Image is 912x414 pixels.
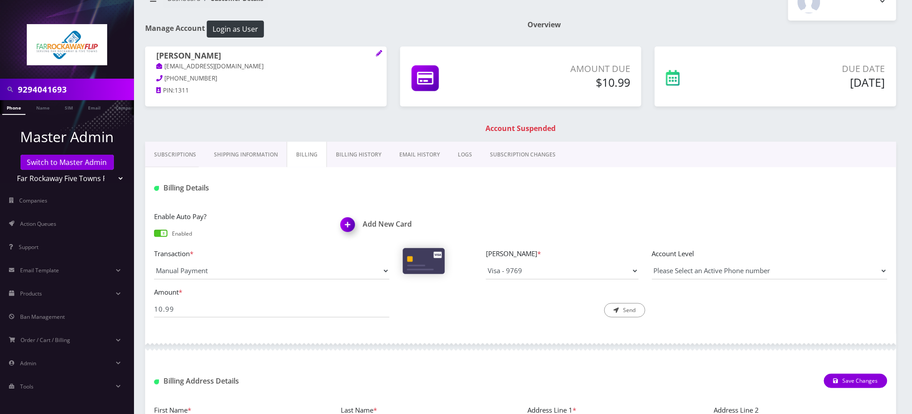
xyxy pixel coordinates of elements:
span: Tools [20,383,33,390]
p: Due Date [744,62,885,76]
span: Products [20,290,42,297]
span: Admin [20,359,36,367]
input: Search in Company [18,81,132,98]
a: EMAIL HISTORY [390,142,449,168]
span: Email Template [20,266,59,274]
img: Add New Card [336,215,363,241]
input: Please Enter Amount [154,300,389,317]
h1: Add New Card [341,220,514,228]
a: Name [32,100,54,114]
a: [EMAIL_ADDRESS][DOMAIN_NAME] [156,62,264,71]
span: Support [19,243,38,251]
img: Billing Details [154,186,159,191]
h1: Account Suspended [147,124,894,133]
a: Shipping Information [205,142,287,168]
p: Enabled [172,230,192,238]
a: LOGS [449,142,481,168]
h1: Manage Account [145,21,514,38]
a: Billing [287,142,327,168]
h1: Billing Address Details [154,377,389,385]
a: Company [111,100,141,114]
a: Billing History [327,142,390,168]
label: Amount [154,287,389,297]
a: Add New CardAdd New Card [341,220,514,228]
a: Login as User [205,23,264,33]
a: Phone [2,100,25,115]
a: PIN: [156,86,175,95]
span: [PHONE_NUMBER] [165,74,218,82]
a: Email [84,100,105,114]
span: Companies [20,197,48,204]
a: SIM [60,100,77,114]
span: Action Queues [20,220,56,228]
h1: [PERSON_NAME] [156,51,376,62]
a: Switch to Master Admin [21,155,114,170]
h5: [DATE] [744,76,885,89]
h5: $10.99 [508,76,631,89]
label: Transaction [154,249,389,259]
span: Order / Cart / Billing [21,336,71,344]
span: 1311 [175,86,189,94]
img: Cards [403,248,445,274]
h1: Billing Details [154,184,389,192]
button: Save Changes [824,374,887,388]
button: Login as User [207,21,264,38]
label: [PERSON_NAME] [486,249,639,259]
p: Amount Due [508,62,631,76]
a: Subscriptions [145,142,205,168]
button: Send [604,303,645,317]
a: SUBSCRIPTION CHANGES [481,142,565,168]
img: Billing Address Detail [154,380,159,384]
img: Far Rockaway Five Towns Flip [27,24,107,65]
label: Account Level [652,249,887,259]
h1: Overview [527,21,896,29]
span: Ban Management [20,313,65,321]
label: Enable Auto Pay? [154,211,327,222]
